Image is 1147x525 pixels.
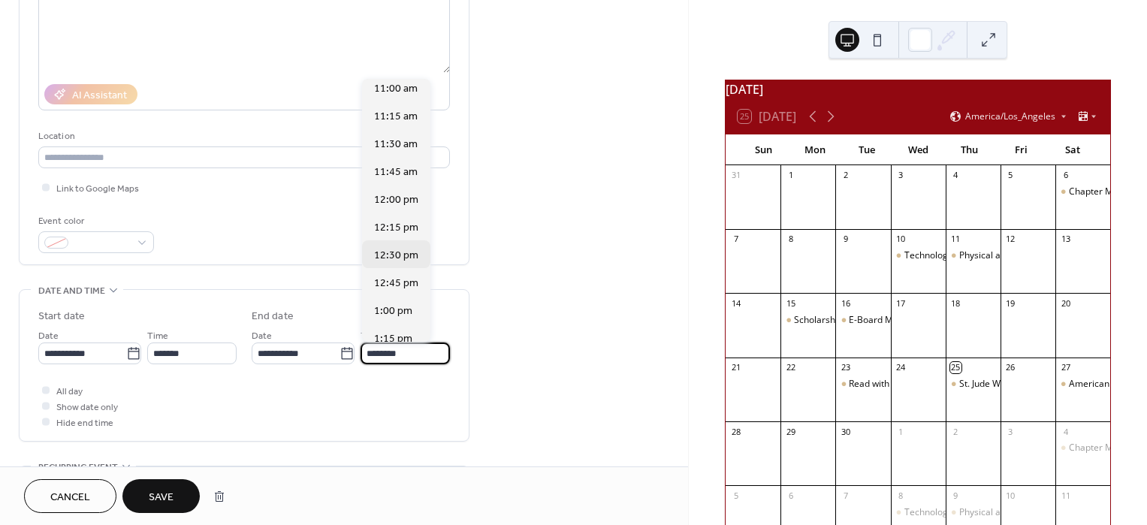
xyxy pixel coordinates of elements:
span: 12:00 pm [374,192,418,207]
span: Time [361,328,382,344]
div: Wed [892,135,944,165]
div: Physical and Mental Health Committee [959,249,1121,262]
span: 11:30 am [374,136,418,152]
div: E-Board Meeting [849,314,919,327]
div: 26 [1005,362,1016,373]
div: Mon [789,135,841,165]
button: Save [122,479,200,513]
span: 11:15 am [374,108,418,124]
div: 2 [950,426,961,437]
div: 16 [840,297,851,309]
div: 27 [1060,362,1071,373]
div: 9 [840,234,851,245]
div: 17 [895,297,907,309]
span: 1:15 pm [374,330,412,346]
span: 12:15 pm [374,219,418,235]
div: Start date [38,309,85,324]
div: Event color [38,213,151,229]
span: Save [149,490,174,505]
div: 9 [950,490,961,501]
div: 28 [730,426,741,437]
span: 11:00 am [374,80,418,96]
div: St. Jude Walk [959,378,1013,391]
div: 1 [785,170,796,181]
div: 3 [895,170,907,181]
div: Technology Committee Meeting [904,249,1038,262]
span: Date [38,328,59,344]
div: Tue [841,135,892,165]
span: Cancel [50,490,90,505]
div: 10 [895,234,907,245]
div: 4 [1060,426,1071,437]
div: 4 [950,170,961,181]
div: 11 [1060,490,1071,501]
div: Sat [1046,135,1098,165]
div: 11 [950,234,961,245]
div: 20 [1060,297,1071,309]
span: All day [56,384,83,400]
div: Physical and Mental Health Committee [959,506,1121,519]
div: American Heart Association Walk & Fundraiser [1055,378,1110,391]
div: 5 [1005,170,1016,181]
div: 12 [1005,234,1016,245]
div: Physical and Mental Health Committee [946,506,1001,519]
div: 3 [1005,426,1016,437]
span: Date and time [38,283,105,299]
div: 24 [895,362,907,373]
div: 10 [1005,490,1016,501]
div: Physical and Mental Health Committee [946,249,1001,262]
span: Date [252,328,272,344]
div: 6 [1060,170,1071,181]
span: Link to Google Maps [56,181,139,197]
div: 31 [730,170,741,181]
div: St. Jude Walk [946,378,1001,391]
div: Scholarship Meeting [780,314,835,327]
div: 7 [840,490,851,501]
div: 19 [1005,297,1016,309]
div: 6 [785,490,796,501]
div: 8 [785,234,796,245]
div: Technology Committee Meeting [904,506,1038,519]
span: 11:45 am [374,164,418,180]
div: 13 [1060,234,1071,245]
span: 12:45 pm [374,275,418,291]
span: Recurring event [38,460,118,475]
div: End date [252,309,294,324]
div: 23 [840,362,851,373]
div: 15 [785,297,796,309]
span: Show date only [56,400,118,415]
div: [DATE] [726,80,1110,98]
div: 5 [730,490,741,501]
span: Time [147,328,168,344]
div: 30 [840,426,851,437]
div: 18 [950,297,961,309]
span: 12:30 pm [374,247,418,263]
div: 22 [785,362,796,373]
div: 14 [730,297,741,309]
div: Scholarship Meeting [794,314,880,327]
div: 1 [895,426,907,437]
div: Technology Committee Meeting [891,249,946,262]
div: 29 [785,426,796,437]
span: America/Los_Angeles [965,112,1055,121]
div: Chapter Meeting [1055,186,1110,198]
div: Location [38,128,447,144]
div: Chapter Meeting [1069,442,1139,454]
div: Read with a DELTA [835,378,890,391]
div: Chapter Meeting [1069,186,1139,198]
button: Cancel [24,479,116,513]
span: Hide end time [56,415,113,431]
div: 2 [840,170,851,181]
div: Technology Committee Meeting [891,506,946,519]
div: E-Board Meeting [835,314,890,327]
span: 1:00 pm [374,303,412,318]
div: Fri [995,135,1047,165]
div: 25 [950,362,961,373]
div: Sun [738,135,789,165]
div: 21 [730,362,741,373]
div: 7 [730,234,741,245]
div: Thu [943,135,995,165]
div: Chapter Meeting [1055,442,1110,454]
div: 8 [895,490,907,501]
